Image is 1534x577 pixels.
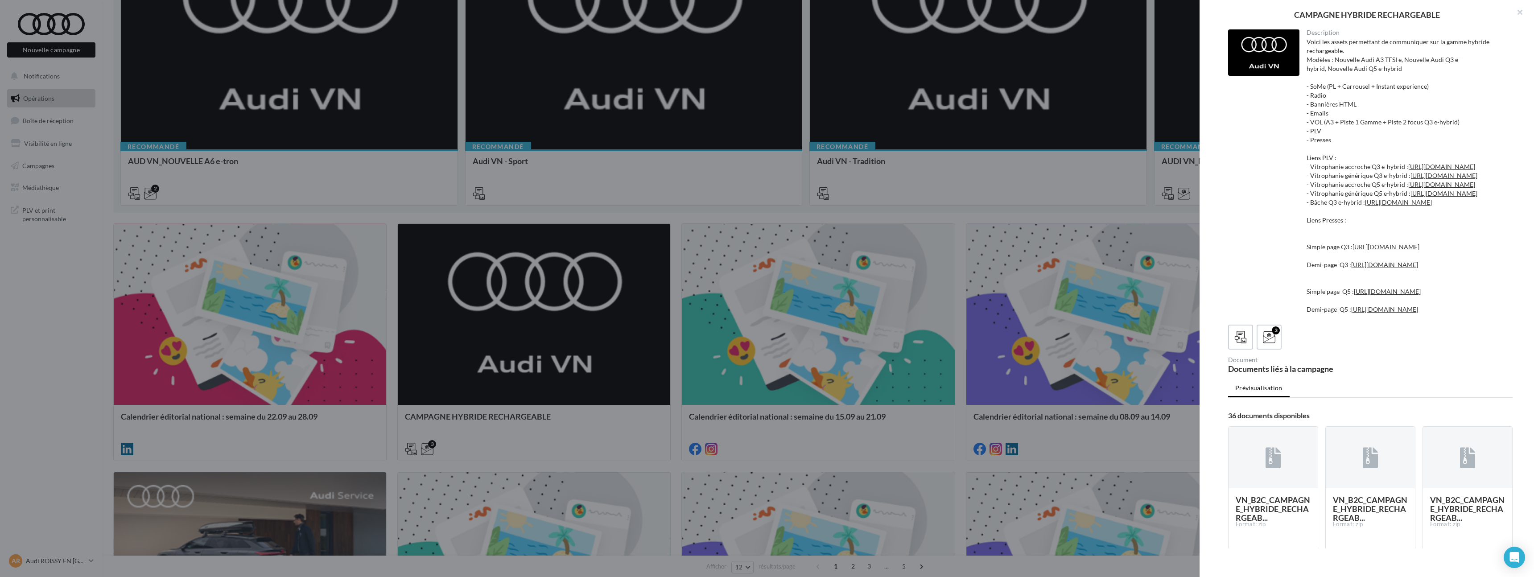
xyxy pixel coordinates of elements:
a: [URL][DOMAIN_NAME] [1410,190,1477,197]
a: [URL][DOMAIN_NAME] [1353,243,1419,251]
a: [URL][DOMAIN_NAME] [1408,163,1475,170]
a: [URL][DOMAIN_NAME] [1351,305,1418,313]
div: Documents liés à la campagne [1228,365,1367,373]
div: Format: zip [1236,520,1311,528]
a: [URL][DOMAIN_NAME] [1351,261,1418,268]
a: [URL][DOMAIN_NAME] [1410,172,1477,179]
a: [URL][DOMAIN_NAME] [1354,288,1421,295]
div: Format: zip [1430,520,1505,528]
div: 3 [1272,326,1280,334]
div: 36 documents disponibles [1228,412,1513,419]
div: Format: zip [1333,520,1408,528]
span: VN_B2C_CAMPAGNE_HYBRIDE_RECHARGEAB... [1236,495,1310,523]
div: Document [1228,357,1367,363]
span: VN_B2C_CAMPAGNE_HYBRIDE_RECHARGEAB... [1333,495,1407,523]
div: Open Intercom Messenger [1504,547,1525,568]
a: [URL][DOMAIN_NAME] [1408,181,1475,188]
a: [URL][DOMAIN_NAME] [1365,198,1432,206]
span: VN_B2C_CAMPAGNE_HYBRIDE_RECHARGEAB... [1430,495,1505,523]
div: CAMPAGNE HYBRIDE RECHARGEABLE [1214,11,1520,19]
div: Description [1307,29,1506,36]
div: Voici les assets permettant de communiquer sur la gamme hybride rechargeable. Modèles : Nouvelle ... [1307,37,1506,314]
